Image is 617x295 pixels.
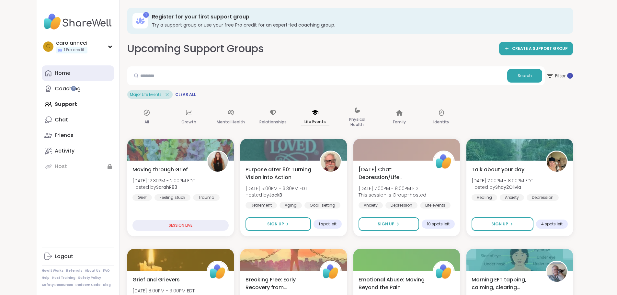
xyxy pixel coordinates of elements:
img: ShareWell [321,262,341,282]
p: Growth [181,118,196,126]
div: SESSION LIVE [132,220,229,231]
b: Shay2Olivia [495,184,521,190]
div: Grief [132,194,152,201]
span: Hosted by [246,192,307,198]
a: Safety Resources [42,283,73,287]
span: [DATE] 5:00PM - 6:30PM EDT [246,185,307,192]
a: Activity [42,143,114,159]
div: Trauma [193,194,220,201]
a: Host [42,159,114,174]
img: SarahR83 [208,152,228,172]
div: 1 [143,12,149,18]
b: JackB [269,192,282,198]
span: Search [518,73,532,79]
div: Depression [527,194,559,201]
img: Shay2Olivia [547,152,567,172]
a: Coaching [42,81,114,96]
h2: Upcoming Support Groups [127,41,264,56]
span: Hosted by [132,184,195,190]
span: 1 [569,73,571,78]
a: FAQ [103,268,110,273]
span: [DATE] Chat: Depression/Life Challenges [359,166,426,181]
div: Anxiety [500,194,524,201]
img: ShareWell Nav Logo [42,10,114,33]
a: Friends [42,128,114,143]
img: ShareWell [434,152,454,172]
button: Sign Up [246,217,311,231]
div: Chat [55,116,68,123]
a: About Us [85,268,100,273]
span: 1 Pro credit [64,47,84,53]
span: Sign Up [267,221,284,227]
a: Help [42,276,50,280]
img: JackB [321,152,341,172]
div: Coaching [55,85,81,92]
div: carolanncci [56,40,87,47]
p: Physical Health [343,116,371,129]
a: Logout [42,249,114,264]
iframe: Spotlight [71,86,76,91]
div: Activity [55,147,74,154]
p: All [144,118,149,126]
span: Hosted by [472,184,533,190]
div: Feeling stuck [154,194,190,201]
p: Mental Health [217,118,245,126]
span: [DATE] 7:00PM - 8:00PM EDT [472,177,533,184]
a: Redeem Code [75,283,100,287]
button: Sign Up [472,217,533,231]
span: CREATE A SUPPORT GROUP [512,46,568,51]
a: Referrals [66,268,82,273]
span: Emotional Abuse: Moving Beyond the Pain [359,276,426,291]
div: Home [55,70,70,77]
img: ShareWell [208,262,228,282]
p: Family [393,118,406,126]
span: 4 spots left [541,221,563,227]
span: Purpose after 60: Turning Vision into Action [246,166,313,181]
p: Identity [433,118,449,126]
a: How It Works [42,268,63,273]
span: [DATE] 8:00PM - 9:00PM EDT [132,288,200,294]
span: Filter [546,68,573,84]
button: Sign Up [359,217,419,231]
div: Host [55,163,67,170]
h3: Register for your first support group [152,13,564,20]
a: CREATE A SUPPORT GROUP [499,42,573,55]
span: Clear All [175,92,196,97]
span: Morning EFT tapping, calming, clearing exercises [472,276,539,291]
div: Friends [55,132,74,139]
div: Retirement [246,202,277,209]
a: Blog [103,283,111,287]
a: Home [42,65,114,81]
img: ShareWell [434,262,454,282]
span: Grief and Grievers [132,276,180,284]
div: Anxiety [359,202,383,209]
div: Healing [472,194,497,201]
a: Host Training [52,276,75,280]
span: Talk about your day [472,166,524,174]
span: Major Life Events [130,92,162,97]
span: Sign Up [491,221,508,227]
img: janag [547,262,567,282]
div: Aging [280,202,302,209]
p: Relationships [259,118,287,126]
div: Goal-setting [304,202,340,209]
button: Search [507,69,542,83]
h3: Try a support group or use your free Pro credit for an expert-led coaching group. [152,22,564,28]
span: This session is Group-hosted [359,192,426,198]
div: Depression [385,202,417,209]
b: SarahR83 [156,184,177,190]
span: [DATE] 12:30PM - 2:00PM EDT [132,177,195,184]
div: Logout [55,253,73,260]
button: Filter 1 [546,66,573,85]
div: Life events [420,202,451,209]
span: Moving through Grief [132,166,188,174]
p: Life Events [301,118,329,126]
span: Sign Up [378,221,394,227]
span: Breaking Free: Early Recovery from [GEOGRAPHIC_DATA] [246,276,313,291]
a: Safety Policy [78,276,101,280]
a: Chat [42,112,114,128]
span: 10 spots left [427,221,450,227]
span: c [46,42,50,51]
span: 1 spot left [319,221,337,227]
span: [DATE] 7:00PM - 8:00PM EDT [359,185,426,192]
